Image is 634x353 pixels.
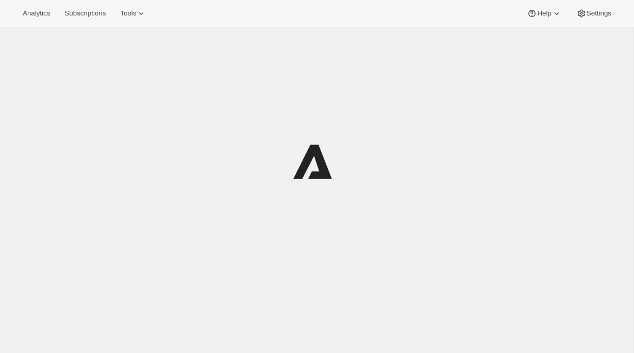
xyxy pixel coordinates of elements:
span: Help [537,9,551,18]
span: Tools [120,9,136,18]
span: Settings [587,9,611,18]
button: Settings [570,6,618,21]
span: Subscriptions [64,9,106,18]
button: Subscriptions [58,6,112,21]
span: Analytics [23,9,50,18]
button: Analytics [16,6,56,21]
button: Tools [114,6,153,21]
button: Help [521,6,568,21]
